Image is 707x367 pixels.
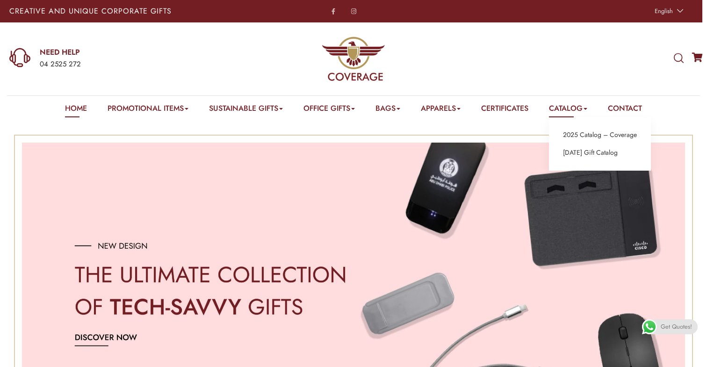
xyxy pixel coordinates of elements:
a: Certificates [481,103,528,117]
a: NEED HELP [40,47,231,58]
p: Creative and Unique Corporate Gifts [9,7,278,15]
a: Home [65,103,87,117]
a: Catalog [549,103,587,117]
a: 2025 Catalog – Coverage [563,129,637,141]
div: 04 2525 272 [40,58,231,71]
a: Apparels [421,103,461,117]
a: Bags [375,103,400,117]
a: Contact [608,103,642,117]
span: Get Quotes! [661,319,692,334]
a: [DATE] Gift Catalog [563,147,618,159]
a: Office Gifts [303,103,355,117]
a: English [650,5,686,18]
a: Promotional Items [108,103,188,117]
a: Sustainable Gifts [209,103,283,117]
span: English [655,7,673,15]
